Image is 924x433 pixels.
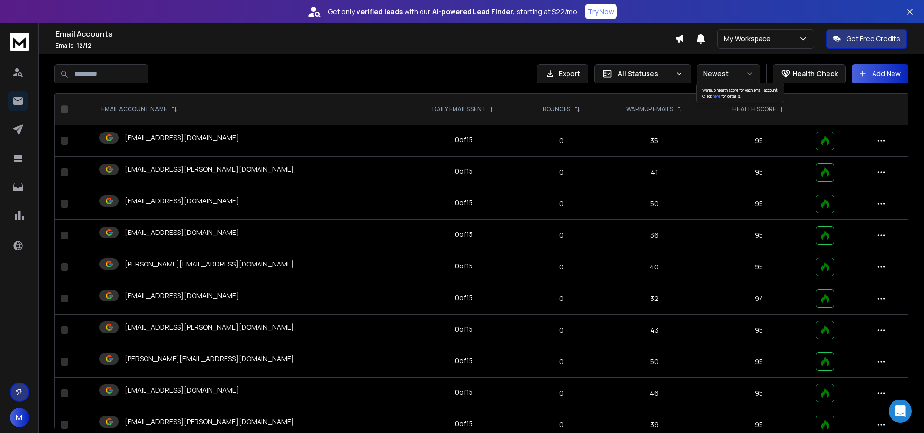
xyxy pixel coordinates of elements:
p: HEALTH SCORE [732,105,776,113]
button: Newest [697,64,760,83]
p: 0 [528,136,595,146]
p: BOUNCES [543,105,570,113]
div: 0 of 15 [455,324,473,334]
p: [EMAIL_ADDRESS][DOMAIN_NAME] [125,385,239,395]
p: 0 [528,262,595,272]
span: Warmup health score for each email account. Click for details. [702,87,778,99]
td: 95 [708,188,811,220]
p: 0 [528,167,595,177]
p: Emails : [55,42,675,50]
td: 43 [601,315,708,346]
strong: verified leads [357,7,403,17]
p: Get only with our starting at $22/mo [328,7,577,17]
div: 0 of 15 [455,293,473,302]
p: [EMAIL_ADDRESS][PERSON_NAME][DOMAIN_NAME] [125,322,294,332]
p: Try Now [588,7,614,17]
td: 40 [601,251,708,283]
td: 94 [708,283,811,315]
p: [EMAIL_ADDRESS][DOMAIN_NAME] [125,291,239,300]
td: 36 [601,220,708,251]
p: All Statuses [618,69,671,79]
p: 0 [528,199,595,209]
p: [EMAIL_ADDRESS][DOMAIN_NAME] [125,133,239,143]
button: Get Free Credits [826,29,907,49]
p: 0 [528,420,595,430]
p: 0 [528,357,595,366]
p: [EMAIL_ADDRESS][PERSON_NAME][DOMAIN_NAME] [125,165,294,174]
div: 0 of 15 [455,387,473,397]
p: [EMAIL_ADDRESS][DOMAIN_NAME] [125,196,239,206]
div: 0 of 15 [455,356,473,366]
p: 0 [528,231,595,240]
div: 0 of 15 [455,167,473,176]
div: 0 of 15 [455,198,473,208]
td: 35 [601,125,708,157]
div: EMAIL ACCOUNT NAME [101,105,177,113]
td: 50 [601,346,708,378]
td: 95 [708,251,811,283]
p: Get Free Credits [846,34,900,44]
p: 0 [528,294,595,303]
p: [EMAIL_ADDRESS][PERSON_NAME][DOMAIN_NAME] [125,417,294,427]
img: logo [10,33,29,51]
button: Try Now [585,4,617,19]
button: M [10,408,29,427]
td: 95 [708,157,811,188]
div: Open Intercom Messenger [889,400,912,423]
p: [EMAIL_ADDRESS][DOMAIN_NAME] [125,228,239,237]
td: 95 [708,220,811,251]
strong: AI-powered Lead Finder, [432,7,515,17]
td: 41 [601,157,708,188]
td: 46 [601,378,708,409]
p: 0 [528,325,595,335]
span: 12 / 12 [77,41,92,50]
p: My Workspace [724,34,775,44]
p: [PERSON_NAME][EMAIL_ADDRESS][DOMAIN_NAME] [125,259,294,269]
td: 32 [601,283,708,315]
button: Health Check [773,64,846,83]
p: Health Check [793,69,838,79]
button: Export [537,64,588,83]
a: here [713,93,720,99]
div: 0 of 15 [455,419,473,429]
p: WARMUP EMAILS [626,105,673,113]
td: 95 [708,315,811,346]
h1: Email Accounts [55,28,675,40]
p: DAILY EMAILS SENT [432,105,486,113]
td: 95 [708,125,811,157]
p: [PERSON_NAME][EMAIL_ADDRESS][DOMAIN_NAME] [125,354,294,364]
td: 95 [708,346,811,378]
div: 0 of 15 [455,261,473,271]
td: 50 [601,188,708,220]
button: Add New [852,64,908,83]
p: 0 [528,388,595,398]
div: 0 of 15 [455,135,473,145]
td: 95 [708,378,811,409]
div: 0 of 15 [455,230,473,239]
